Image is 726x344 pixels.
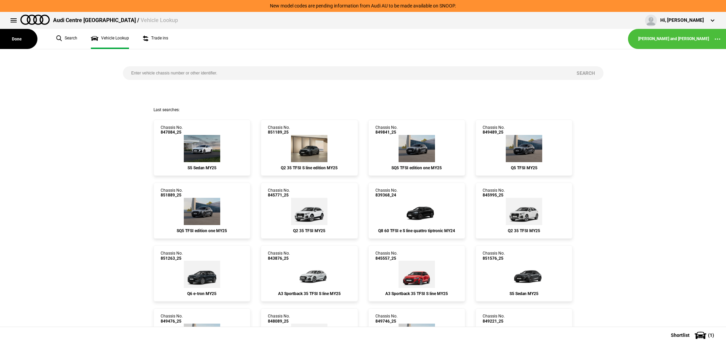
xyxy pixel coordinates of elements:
[268,125,290,135] div: Chassis No.
[154,107,180,112] span: Last searches:
[291,198,327,225] img: Audi_GAGBKG_25_YM_2Y2Y_WA2_4E7_6XK_4L6_(Nadin:_4E7_4L6_6XK_C49_WA2)_ext.png
[375,314,398,324] div: Chassis No.
[483,193,505,197] span: 845995_25
[638,36,709,42] a: [PERSON_NAME] and [PERSON_NAME]
[483,166,565,170] div: Q5 TFSI MY25
[268,319,290,324] span: 848089_25
[143,29,168,49] a: Trade ins
[161,256,183,261] span: 851263_25
[375,166,458,170] div: SQ5 TFSI edition one MY25
[375,251,398,261] div: Chassis No.
[671,333,690,338] span: Shortlist
[375,319,398,324] span: 849746_25
[268,166,351,170] div: Q2 35 TFSI S line edition MY25
[483,256,505,261] span: 851576_25
[184,198,220,225] img: Audi_GUBS5Y_25LE_GX_6Y6Y_PAH_6FJ_53D_(Nadin:_53D_6FJ_C56_PAH)_ext.png
[375,256,398,261] span: 845557_25
[375,291,458,296] div: A3 Sportback 35 TFSI S line MY25
[661,327,726,344] button: Shortlist(1)
[483,125,505,135] div: Chassis No.
[91,29,129,49] a: Vehicle Lookup
[161,193,183,197] span: 851889_25
[53,17,178,24] div: Audi Centre [GEOGRAPHIC_DATA] /
[375,130,398,135] span: 849841_25
[184,135,220,162] img: Audi_FU2S5Y_25S_GX_2Y2Y_PAH_9VS_5MK_WA2_PQ7_PYH_PWO_3FP_F19_(Nadin:_3FP_5MK_9VS_C84_F19_PAH_PQ7_P...
[161,166,243,170] div: S5 Sedan MY25
[483,314,505,324] div: Chassis No.
[504,261,545,288] img: Audi_FU2S5Y_25S_GX_6Y6Y_PAH_9VS_WA2_PQ7_PYH_PWO_3FP_F19_(Nadin:_3FP_9VS_C92_F19_PAH_PQ7_PWO_PYH_S...
[375,228,458,233] div: Q8 60 TFSI e S line quattro tiptronic MY24
[161,314,183,324] div: Chassis No.
[568,66,603,80] button: Search
[396,198,437,225] img: Audi_4MT0P3_24_EI_0E0E_CX2_MP_WF9_0N5_3S2_(Nadin:_0N5_3S2_C87_CX2_N0Q_S2S_S9S_WF9_YJZ)_ext.png
[141,17,178,23] span: Vehicle Lookup
[123,66,568,80] input: Enter vehicle chassis number or other identifier.
[399,135,435,162] img: Audi_GUBS5Y_25LE_GX_6Y6Y_PAH_6FJ_(Nadin:_6FJ_C56_PAH_S9S)_ext.png
[708,333,714,338] span: ( 1 )
[268,130,290,135] span: 851189_25
[20,15,50,25] img: audi.png
[268,228,351,233] div: Q2 35 TFSI MY25
[161,319,183,324] span: 849476_25
[268,256,290,261] span: 843876_25
[289,261,330,288] img: Audi_8YFCYG_25_EI_2Y2Y_4E6_(Nadin:_4E6_C51)_ext.png
[161,291,243,296] div: Q6 e-tron MY25
[291,135,327,162] img: Audi_GAGCKG_25_YM_6Y6Y_WA9_3FB_6XK_C8R_WA2_4E7_4L6_PAI_4ZP_(Nadin:_3FB_4E7_4L6_4ZP_6XK_C51_C8R_PA...
[483,251,505,261] div: Chassis No.
[483,130,505,135] span: 849489_25
[161,188,183,198] div: Chassis No.
[399,261,435,288] img: Audi_8YFCYG_25_EI_B1B1_WXC_PWL_WXC-2_(Nadin:_6FJ_C53_PWL_S9S_WXC)_ext.png
[161,130,183,135] span: 847084_25
[268,314,290,324] div: Chassis No.
[268,251,290,261] div: Chassis No.
[161,228,243,233] div: SQ5 TFSI edition one MY25
[161,251,183,261] div: Chassis No.
[483,291,565,296] div: S5 Sedan MY25
[709,31,726,48] button: ...
[506,135,542,162] img: Audi_GUBAZG_25_FW_N7N7_3FU_WA9_PAH_WA7_6FJ_PYH_F80_H65_Y4T_(Nadin:_3FU_6FJ_C56_F80_H65_PAH_PYH_S9...
[483,319,505,324] span: 849221_25
[184,261,220,288] img: Audi_GFBA1A_25_FW_H1H1__(Nadin:_C05)_ext.png
[483,228,565,233] div: Q2 35 TFSI MY25
[268,188,290,198] div: Chassis No.
[375,193,398,197] span: 839368_24
[483,188,505,198] div: Chassis No.
[268,291,351,296] div: A3 Sportback 35 TFSI S line MY25
[161,125,183,135] div: Chassis No.
[375,125,398,135] div: Chassis No.
[375,188,398,198] div: Chassis No.
[506,198,542,225] img: Audi_GAGBKG_25_YM_Z9Z9_4A3_4E7_2JG_(Nadin:_2JG_4A3_4E7_C49)_ext.png
[268,193,290,197] span: 845771_25
[660,17,704,24] div: Hi, [PERSON_NAME]
[56,29,77,49] a: Search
